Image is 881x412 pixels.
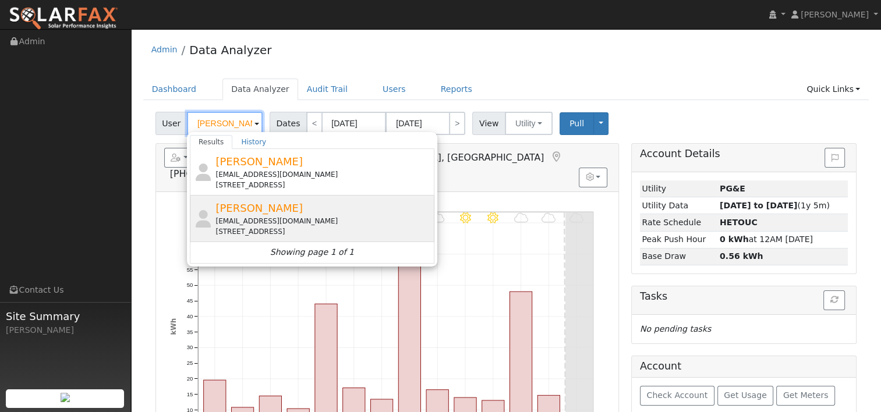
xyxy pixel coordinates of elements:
[640,231,717,248] td: Peak Push Hour
[640,248,717,265] td: Base Draw
[186,297,193,304] text: 45
[514,212,528,223] i: 10/09 - MostlyCloudy
[143,79,206,100] a: Dashboard
[232,135,275,149] a: History
[569,119,584,128] span: Pull
[151,45,178,54] a: Admin
[505,112,553,135] button: Utility
[430,212,444,223] i: 10/06 - Cloudy
[169,318,177,335] text: kWh
[783,390,829,400] span: Get Meters
[170,168,254,179] span: [PHONE_NUMBER]
[6,324,125,336] div: [PERSON_NAME]
[186,344,193,350] text: 30
[720,201,797,210] strong: [DATE] to [DATE]
[720,251,763,261] strong: 0.56 kWh
[189,43,271,57] a: Data Analyzer
[720,218,758,227] strong: S
[640,386,714,406] button: Check Account
[449,112,465,135] a: >
[720,184,745,193] strong: ID: 17388836, authorized: 10/10/25
[186,391,193,397] text: 15
[717,386,774,406] button: Get Usage
[640,324,711,333] i: No pending tasks
[487,212,498,223] i: 10/08 - Clear
[215,180,431,190] div: [STREET_ADDRESS]
[190,135,233,149] a: Results
[560,112,594,135] button: Pull
[186,266,193,272] text: 55
[186,313,193,319] text: 40
[776,386,835,406] button: Get Meters
[798,79,869,100] a: Quick Links
[640,197,717,214] td: Utility Data
[823,290,845,310] button: Refresh
[825,148,845,168] button: Issue History
[720,201,830,210] span: (1y 5m)
[186,360,193,366] text: 25
[640,290,848,303] h5: Tasks
[345,152,544,163] span: [GEOGRAPHIC_DATA], [GEOGRAPHIC_DATA]
[215,155,303,168] span: [PERSON_NAME]
[717,231,848,248] td: at 12AM [DATE]
[215,202,303,214] span: [PERSON_NAME]
[720,235,749,244] strong: 0 kWh
[155,112,187,135] span: User
[432,79,481,100] a: Reports
[640,180,717,197] td: Utility
[472,112,505,135] span: View
[215,169,431,180] div: [EMAIL_ADDRESS][DOMAIN_NAME]
[306,112,323,135] a: <
[187,112,263,135] input: Select a User
[9,6,118,31] img: SolarFax
[270,246,354,258] i: Showing page 1 of 1
[186,328,193,335] text: 35
[550,151,562,163] a: Map
[215,216,431,226] div: [EMAIL_ADDRESS][DOMAIN_NAME]
[801,10,869,19] span: [PERSON_NAME]
[6,308,125,324] span: Site Summary
[542,212,556,223] i: 10/10 - MostlyCloudy
[298,79,356,100] a: Audit Trail
[640,214,717,231] td: Rate Schedule
[222,79,298,100] a: Data Analyzer
[270,112,307,135] span: Dates
[61,393,70,402] img: retrieve
[640,360,681,372] h5: Account
[215,226,431,237] div: [STREET_ADDRESS]
[646,390,707,400] span: Check Account
[459,212,470,223] i: 10/07 - Clear
[724,390,766,400] span: Get Usage
[186,282,193,288] text: 50
[374,79,415,100] a: Users
[186,375,193,382] text: 20
[640,148,848,160] h5: Account Details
